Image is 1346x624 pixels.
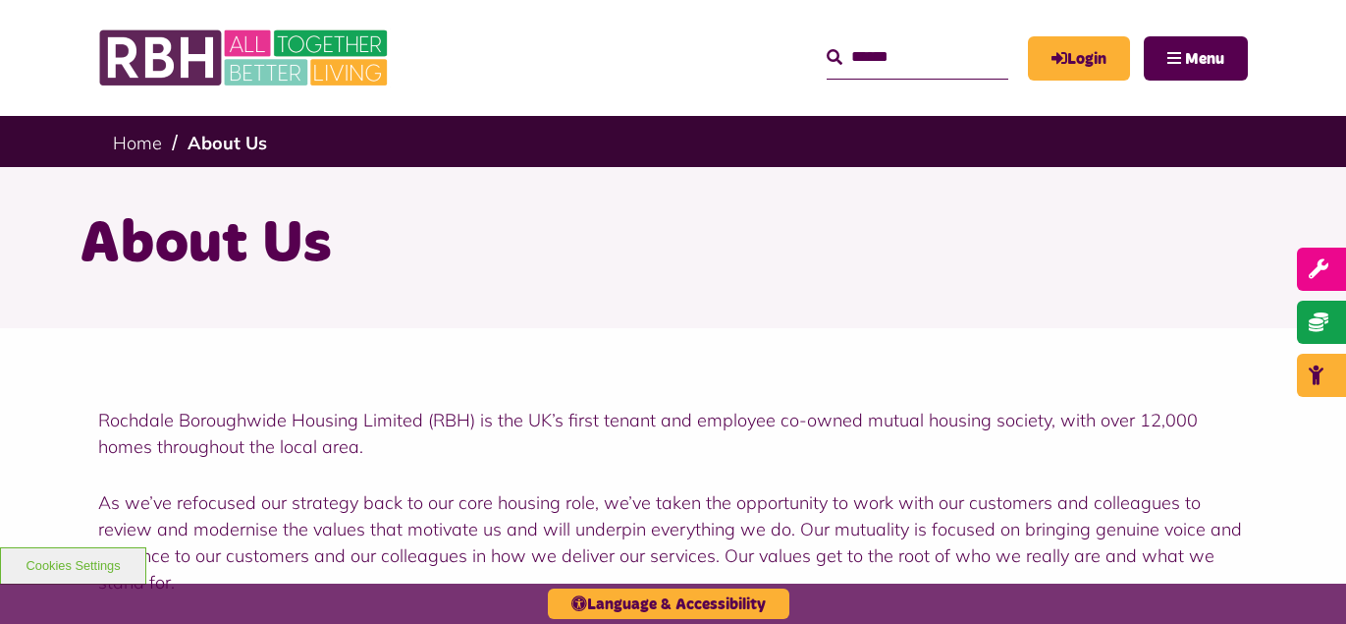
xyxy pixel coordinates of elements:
[1185,51,1224,67] span: Menu
[80,206,1267,283] h1: About Us
[98,489,1248,596] p: As we’ve refocused our strategy back to our core housing role, we’ve taken the opportunity to wor...
[98,407,1248,460] p: Rochdale Boroughwide Housing Limited (RBH) is the UK’s first tenant and employee co-owned mutual ...
[1028,36,1130,81] a: MyRBH
[548,589,789,619] button: Language & Accessibility
[188,132,267,154] a: About Us
[1144,36,1248,81] button: Navigation
[98,20,393,96] img: RBH
[113,132,162,154] a: Home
